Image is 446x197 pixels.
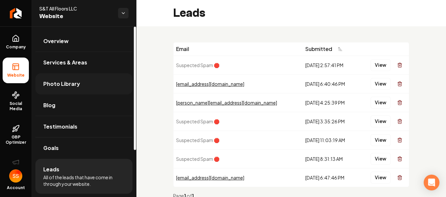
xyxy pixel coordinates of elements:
[371,97,391,109] button: View
[43,144,59,152] span: Goals
[35,52,132,73] a: Services & Areas
[7,185,25,190] span: Account
[305,62,357,68] div: [DATE] 2:57:41 PM
[305,174,357,181] div: [DATE] 6:47:46 PM
[173,7,205,20] h2: Leads
[35,95,132,116] a: Blog
[371,172,391,184] button: View
[176,137,219,143] span: Suspected Spam 🛑
[176,156,219,162] span: Suspected Spam 🛑
[9,169,22,183] img: Steven Scott
[305,43,347,55] button: Submitted
[371,153,391,165] button: View
[424,175,439,190] div: Open Intercom Messenger
[3,44,29,50] span: Company
[305,118,357,125] div: [DATE] 3:35:26 PM
[5,73,27,78] span: Website
[371,134,391,146] button: View
[305,99,357,106] div: [DATE] 4:25:39 PM
[176,62,219,68] span: Suspected Spam 🛑
[3,86,29,117] a: Social Media
[176,81,300,87] div: [EMAIL_ADDRESS][DOMAIN_NAME]
[3,119,29,150] a: GBP Optimizer
[39,12,113,21] span: Website
[305,45,332,53] span: Submitted
[305,81,357,87] div: [DATE] 6:40:46 PM
[43,165,59,173] span: Leads
[305,137,357,143] div: [DATE] 11:03:19 AM
[43,174,125,187] span: All of the leads that have come in through your website.
[176,99,300,106] div: [PERSON_NAME][EMAIL_ADDRESS][DOMAIN_NAME]
[43,80,80,88] span: Photo Library
[10,8,22,18] img: Rebolt Logo
[35,116,132,137] a: Testimonials
[43,59,87,66] span: Services & Areas
[35,31,132,52] a: Overview
[43,123,77,131] span: Testimonials
[35,73,132,94] a: Photo Library
[9,169,22,183] button: Open user button
[43,101,55,109] span: Blog
[35,137,132,159] a: Goals
[371,78,391,90] button: View
[3,135,29,145] span: GBP Optimizer
[3,101,29,111] span: Social Media
[371,115,391,127] button: View
[39,5,113,12] span: S&T All Floors LLC
[176,45,300,53] div: Email
[3,29,29,55] a: Company
[43,37,69,45] span: Overview
[371,59,391,71] button: View
[176,118,219,124] span: Suspected Spam 🛑
[305,156,357,162] div: [DATE] 8:31:13 AM
[176,174,300,181] div: [EMAIL_ADDRESS][DOMAIN_NAME]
